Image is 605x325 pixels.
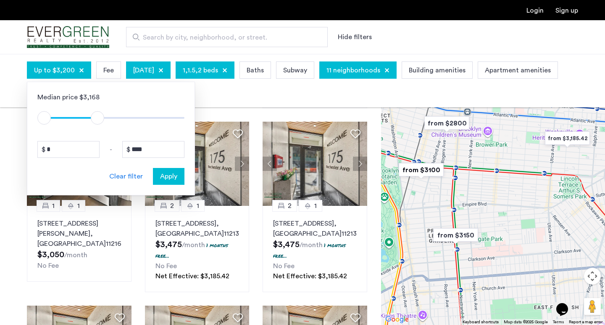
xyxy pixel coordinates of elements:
span: Apply [160,171,177,181]
ngx-slider: ngx-slider [37,117,184,119]
span: Fee [103,65,114,75]
span: 11 neighborhoods [326,65,380,75]
span: Apartment amenities [485,65,551,75]
div: Clear filter [109,171,143,181]
div: Median price $3,168 [37,92,184,102]
button: Show or hide filters [338,32,372,42]
button: button [153,168,184,185]
span: 1,1.5,2 beds [183,65,218,75]
a: Registration [555,7,578,14]
span: ngx-slider [37,111,51,125]
span: Search by city, neighborhood, or street. [143,32,304,43]
a: Cazamio Logo [27,21,109,53]
img: logo [27,21,109,53]
span: ngx-slider-max [91,111,104,125]
a: Login [526,7,544,14]
iframe: chat widget [553,291,580,317]
input: Price from [37,141,100,158]
span: [DATE] [133,65,154,75]
span: Baths [247,65,264,75]
input: Price to [122,141,184,158]
span: Building amenities [409,65,466,75]
span: Subway [283,65,307,75]
span: Up to $3,200 [34,65,75,75]
span: - [110,144,112,155]
input: Apartment Search [126,27,328,47]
